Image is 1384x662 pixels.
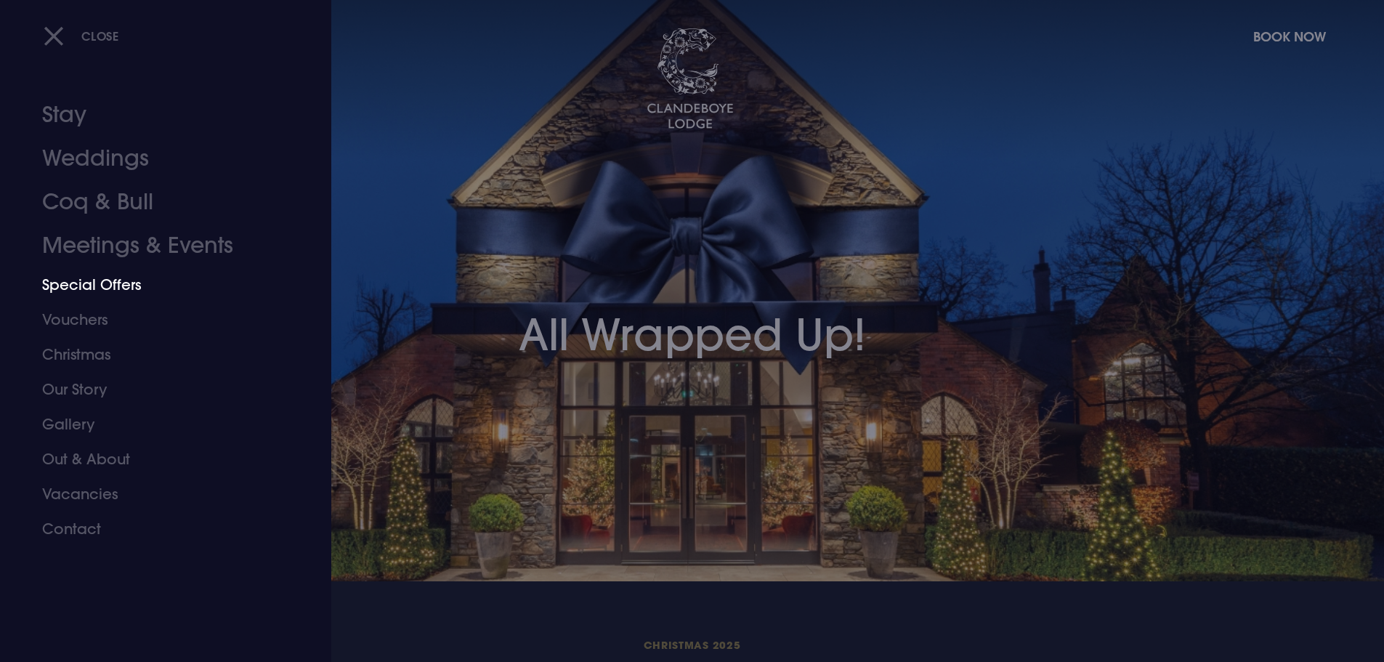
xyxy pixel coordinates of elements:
[42,137,272,180] a: Weddings
[42,442,272,477] a: Out & About
[42,337,272,372] a: Christmas
[42,407,272,442] a: Gallery
[42,180,272,224] a: Coq & Bull
[42,224,272,267] a: Meetings & Events
[42,512,272,546] a: Contact
[42,93,272,137] a: Stay
[81,28,119,44] span: Close
[42,372,272,407] a: Our Story
[42,267,272,302] a: Special Offers
[44,21,119,51] button: Close
[42,302,272,337] a: Vouchers
[42,477,272,512] a: Vacancies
